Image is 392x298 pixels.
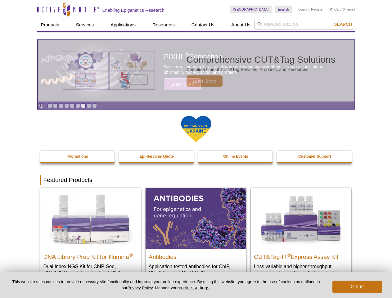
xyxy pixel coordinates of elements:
[146,188,246,282] a: All Antibodies Antibodies Application-tested antibodies for ChIP, CUT&Tag, and CUT&RUN.
[149,251,243,260] h2: Antibodies
[332,21,354,27] button: Search
[287,252,291,257] sup: ®
[107,19,139,31] a: Applications
[309,6,309,13] li: |
[275,6,292,13] a: English
[92,103,97,108] a: Go to slide 9
[187,55,336,64] h2: Comprehensive CUT&Tag Solutions
[81,103,86,108] a: Go to slide 7
[187,75,223,87] span: Learn More
[228,19,254,31] a: About Us
[119,151,194,162] a: Epi-Services Quote
[10,279,322,291] p: This website uses cookies to provide necessary site functionality and improve your online experie...
[75,103,80,108] a: Go to slide 6
[254,19,355,29] input: Keyword, Cat. No.
[187,67,336,72] p: Complete Line of CUT&Tag Services, Products, and Resources.
[127,286,152,290] a: Privacy Policy
[254,263,348,276] p: Less variable and higher-throughput genome-wide profiling of histone marks​.
[37,19,63,31] a: Products
[223,154,248,159] strong: Online Events
[298,7,307,11] a: Login
[330,6,355,13] li: (0 items)
[43,263,138,282] p: Dual Index NGS Kit for ChIP-Seq, CUT&RUN, and ds methylated DNA assays.
[43,251,138,260] h2: DNA Library Prep Kit for Illumina
[39,103,44,108] a: Toggle autoplay
[40,175,352,185] h2: Featured Products
[311,7,324,11] a: Register
[251,188,351,282] a: CUT&Tag-IT® Express Assay Kit CUT&Tag-IT®Express Assay Kit Less variable and higher-throughput ge...
[72,19,98,31] a: Services
[64,103,69,108] a: Go to slide 4
[40,188,141,249] img: DNA Library Prep Kit for Illumina
[47,103,52,108] a: Go to slide 1
[102,7,164,13] h2: Enabling Epigenetics Research
[70,103,74,108] a: Go to slide 5
[38,40,354,102] a: Various genetic charts and diagrams. Comprehensive CUT&Tag Solutions Complete Line of CUT&Tag Ser...
[179,285,210,290] button: cookie settings
[62,51,155,90] img: Various genetic charts and diagrams.
[149,19,178,31] a: Resources
[188,19,218,31] a: Contact Us
[149,263,243,276] p: Application-tested antibodies for ChIP, CUT&Tag, and CUT&RUN.
[67,154,88,159] strong: Promotions
[59,103,63,108] a: Go to slide 3
[230,6,272,13] a: [GEOGRAPHIC_DATA]
[298,154,331,159] strong: Customer Support
[40,188,141,288] a: DNA Library Prep Kit for Illumina DNA Library Prep Kit for Illumina® Dual Index NGS Kit for ChIP-...
[330,7,341,11] a: Cart
[140,154,174,159] strong: Epi-Services Quote
[129,252,133,257] sup: ®
[332,281,382,293] button: Got it!
[53,103,58,108] a: Go to slide 2
[334,22,352,27] span: Search
[251,188,351,249] img: CUT&Tag-IT® Express Assay Kit
[38,40,354,102] article: Comprehensive CUT&Tag Solutions
[181,115,212,143] img: We Stand With Ukraine
[40,151,115,162] a: Promotions
[254,251,348,260] h2: CUT&Tag-IT Express Assay Kit
[198,151,273,162] a: Online Events
[277,151,352,162] a: Customer Support
[146,188,246,249] img: All Antibodies
[330,7,333,11] img: Your Cart
[87,103,91,108] a: Go to slide 8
